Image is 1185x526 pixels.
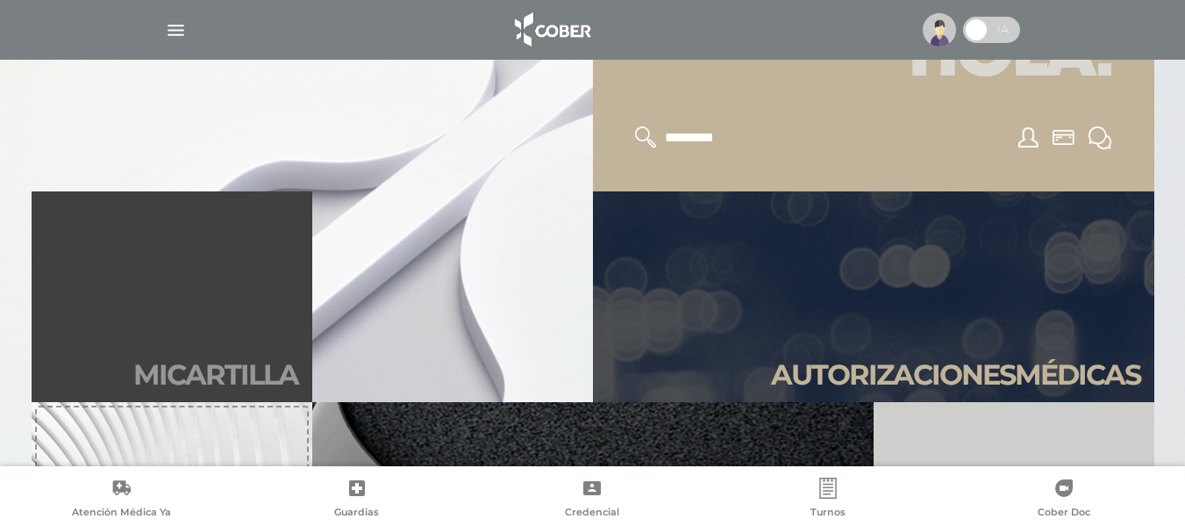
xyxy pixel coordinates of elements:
a: Atención Médica Ya [4,478,239,522]
a: Micartilla [32,191,312,402]
span: Credencial [565,506,619,522]
span: Turnos [810,506,846,522]
h2: Mi car tilla [133,358,298,392]
a: Credencial [475,478,710,522]
a: Turnos [710,478,946,522]
a: Cober Doc [946,478,1181,522]
a: Autorizacionesmédicas [593,191,1154,402]
img: logo_cober_home-white.png [505,9,597,51]
span: Cober Doc [1038,506,1090,522]
span: Guardias [334,506,379,522]
img: profile-placeholder.svg [923,13,956,47]
span: Atención Médica Ya [72,506,171,522]
a: Guardias [239,478,475,522]
h2: Autori zaciones médicas [771,358,1140,392]
img: Cober_menu-lines-white.svg [165,19,187,41]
